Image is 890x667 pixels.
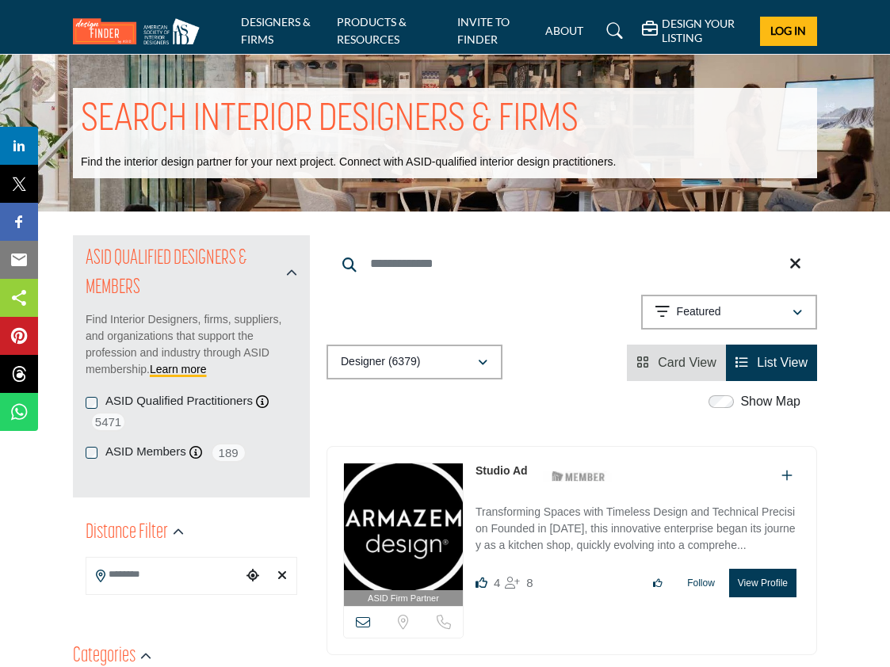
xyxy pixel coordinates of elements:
[770,24,806,37] span: Log In
[150,363,207,375] a: Learn more
[677,570,725,596] button: Follow
[476,504,800,557] p: Transforming Spaces with Timeless Design and Technical Precision Founded in [DATE], this innovati...
[662,17,748,45] h5: DESIGN YOUR LISTING
[636,356,716,369] a: View Card
[526,576,533,589] span: 8
[476,494,800,557] a: Transforming Spaces with Timeless Design and Technical Precision Founded in [DATE], this innovati...
[505,574,533,593] div: Followers
[81,154,616,170] p: Find the interior design partner for your next project. Connect with ASID-qualified interior desi...
[341,354,420,370] p: Designer (6379)
[86,559,243,590] input: Search Location
[73,18,208,44] img: Site Logo
[735,356,808,369] a: View List
[591,18,633,44] a: Search
[86,397,97,409] input: ASID Qualified Practitioners checkbox
[642,17,748,45] div: DESIGN YOUR LISTING
[243,559,264,593] div: Choose your current location
[90,412,126,432] span: 5471
[781,469,793,482] a: Add To List
[241,15,311,46] a: DESIGNERS & FIRMS
[327,345,502,379] button: Designer (6379)
[344,463,463,590] img: Studio Ad
[86,447,97,459] input: ASID Members checkbox
[327,245,817,283] input: Search Keyword
[543,467,614,486] img: ASID Members Badge Icon
[344,463,463,607] a: ASID Firm Partner
[677,304,721,320] p: Featured
[86,245,281,303] h2: ASID QUALIFIED DESIGNERS & MEMBERS
[641,295,817,330] button: Featured
[740,392,800,411] label: Show Map
[81,96,579,145] h1: SEARCH INTERIOR DESIGNERS & FIRMS
[658,356,716,369] span: Card View
[494,576,500,589] span: 4
[476,577,487,589] i: Likes
[757,356,808,369] span: List View
[627,345,726,381] li: Card View
[726,345,817,381] li: List View
[211,443,246,463] span: 189
[86,519,168,547] h2: Distance Filter
[729,569,796,597] button: View Profile
[476,464,528,477] a: Studio Ad
[86,311,297,378] p: Find Interior Designers, firms, suppliers, and organizations that support the profession and indu...
[643,570,673,596] button: Like listing
[337,15,407,46] a: PRODUCTS & RESOURCES
[760,17,817,46] button: Log In
[457,15,510,46] a: INVITE TO FINDER
[368,592,439,605] span: ASID Firm Partner
[105,443,186,461] label: ASID Members
[476,463,528,479] p: Studio Ad
[105,392,253,410] label: ASID Qualified Practitioners
[545,24,583,37] a: ABOUT
[271,559,292,593] div: Clear search location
